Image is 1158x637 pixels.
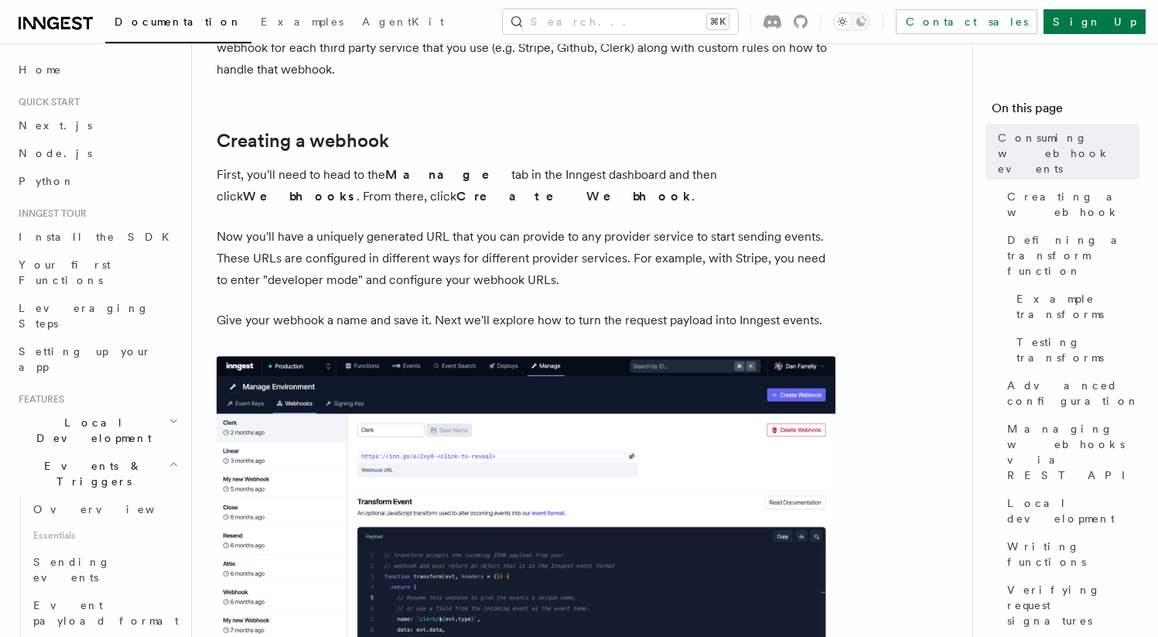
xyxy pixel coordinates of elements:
a: Verifying request signatures [1001,576,1139,635]
span: Local Development [12,415,169,446]
a: Setting up your app [12,337,182,381]
button: Local Development [12,409,182,452]
a: Your first Functions [12,251,182,294]
span: Quick start [12,96,80,108]
a: Sending events [27,548,182,591]
span: Events & Triggers [12,458,169,489]
p: Give your webhook a name and save it. Next we'll explore how to turn the request payload into Inn... [217,310,835,331]
span: Managing webhooks via REST API [1007,421,1139,483]
a: Example transforms [1010,285,1139,328]
button: Toggle dark mode [833,12,870,31]
a: Sign Up [1044,9,1146,34]
a: Examples [251,5,353,42]
span: Advanced configuration [1007,378,1139,409]
a: Testing transforms [1010,328,1139,372]
a: Node.js [12,139,182,167]
button: Events & Triggers [12,452,182,495]
span: Python [19,175,75,187]
strong: Webhooks [243,189,357,204]
a: Contact sales [896,9,1037,34]
a: Documentation [105,5,251,43]
span: Your first Functions [19,259,111,286]
span: Features [12,393,64,406]
a: Install the SDK [12,223,182,251]
a: Advanced configuration [1001,372,1139,415]
a: Overview [27,495,182,523]
a: Consuming webhook events [992,124,1139,183]
span: Example transforms [1016,291,1139,322]
p: Now you'll have a uniquely generated URL that you can provide to any provider service to start se... [217,226,835,291]
span: Essentials [27,523,182,548]
button: Search...⌘K [503,9,738,34]
span: Event payload format [33,599,179,627]
span: Leveraging Steps [19,302,149,330]
span: Consuming webhook events [998,130,1139,176]
kbd: ⌘K [707,14,729,29]
a: Next.js [12,111,182,139]
span: Documentation [114,15,242,28]
span: Next.js [19,119,92,132]
span: AgentKit [362,15,444,28]
a: Defining a transform function [1001,226,1139,285]
a: Creating a webhook [217,130,389,152]
span: Defining a transform function [1007,232,1139,279]
a: Event payload format [27,591,182,635]
a: Managing webhooks via REST API [1001,415,1139,489]
span: Writing functions [1007,539,1139,570]
a: AgentKit [353,5,453,42]
span: Install the SDK [19,231,179,243]
strong: Create Webhook [456,189,692,204]
span: Verifying request signatures [1007,582,1139,628]
span: Examples [261,15,343,28]
h4: On this page [992,99,1139,124]
span: Home [19,62,62,77]
span: Creating a webhook [1007,189,1139,220]
span: Inngest tour [12,207,87,220]
p: Inngest enables you to create any number of unique URLs which act as webhook consumers. You can c... [217,15,835,80]
span: Node.js [19,147,92,159]
span: Overview [33,503,193,515]
a: Home [12,56,182,84]
strong: Manage [385,167,511,182]
a: Leveraging Steps [12,294,182,337]
span: Sending events [33,556,111,584]
p: First, you'll need to head to the tab in the Inngest dashboard and then click . From there, click . [217,164,835,207]
a: Python [12,167,182,195]
a: Writing functions [1001,533,1139,576]
span: Testing transforms [1016,334,1139,365]
a: Creating a webhook [1001,183,1139,226]
a: Local development [1001,489,1139,533]
span: Setting up your app [19,345,152,373]
span: Local development [1007,495,1139,526]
